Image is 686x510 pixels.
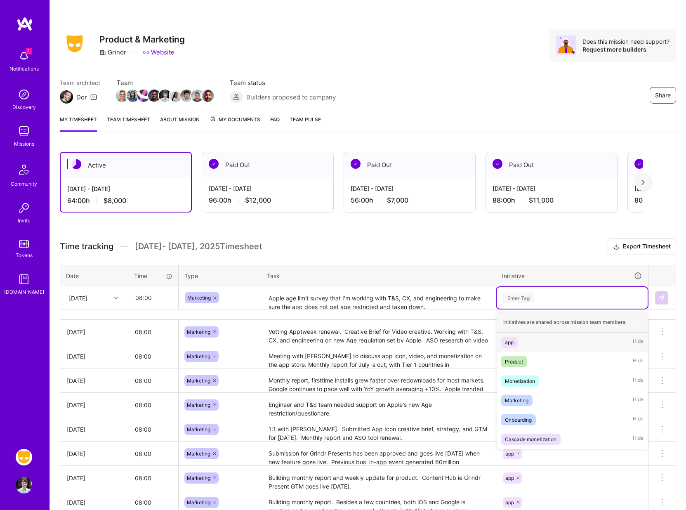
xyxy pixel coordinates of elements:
[4,288,44,296] div: [DOMAIN_NAME]
[262,345,495,368] textarea: Meeting with [PERSON_NAME] to discuss app icon, video, and monetization on the app store. Monthly...
[60,90,73,104] img: Team Architect
[16,200,32,216] img: Invite
[187,295,211,301] span: Marketing
[658,295,665,301] img: Submit
[505,338,514,347] div: app
[650,87,676,104] button: Share
[76,93,87,102] div: Dor
[505,451,514,457] span: app
[246,93,336,102] span: Builders proposed to company
[12,103,36,111] div: Discovery
[262,321,495,343] textarea: Vetting Apptweak renewal. Creative Brief for Video creative. Working with T&S, CX, and engineerin...
[187,499,210,505] span: Marketing
[179,265,261,286] th: Type
[187,426,210,432] span: Marketing
[16,477,32,493] img: User Avatar
[128,418,178,440] input: HH:MM
[90,94,97,100] i: icon Mail
[505,377,535,385] div: Monetization
[493,184,611,193] div: [DATE] - [DATE]
[633,414,644,425] span: Hide
[135,241,262,252] span: [DATE] - [DATE] , 2025 Timesheet
[14,477,34,493] a: User Avatar
[67,184,184,193] div: [DATE] - [DATE]
[505,416,532,424] div: Onboarding
[128,345,178,367] input: HH:MM
[60,265,128,286] th: Date
[16,251,33,260] div: Tokens
[290,116,321,123] span: Team Pulse
[582,38,669,45] div: Does this mission need support?
[99,34,185,45] h3: Product & Marketing
[613,243,620,251] i: icon Download
[71,159,81,169] img: Active
[116,90,128,102] img: Team Member Avatar
[181,89,192,103] a: Team Member Avatar
[11,179,37,188] div: Community
[655,91,671,99] span: Share
[505,435,556,444] div: Cascade monetization
[128,321,178,343] input: HH:MM
[262,394,495,416] textarea: Engineer and T&S team needed support on Apple's new Age restriction/questionare. ASO research for...
[67,401,121,409] div: [DATE]
[262,467,495,489] textarea: Building monthly report and weekly update for product. Content Hub ie Grindr Present GTM goes liv...
[117,89,127,103] a: Team Member Avatar
[529,196,554,205] span: $11,000
[262,287,495,309] textarea: Apple age limit survey that I'm working with T&S, CX, and engineering to make sure the app does n...
[245,196,271,205] span: $12,000
[127,89,138,103] a: Team Member Avatar
[203,89,213,103] a: Team Member Avatar
[634,159,644,169] img: Paid Out
[210,115,260,124] span: My Documents
[493,159,502,169] img: Paid Out
[61,153,191,178] div: Active
[505,357,523,366] div: Product
[351,159,361,169] img: Paid Out
[67,498,121,507] div: [DATE]
[60,241,113,252] span: Time tracking
[67,328,121,336] div: [DATE]
[128,370,178,392] input: HH:MM
[180,90,193,102] img: Team Member Avatar
[387,196,408,205] span: $7,000
[138,89,149,103] a: Team Member Avatar
[114,296,118,300] i: icon Chevron
[60,33,90,55] img: Company Logo
[99,48,126,57] div: Grindr
[17,17,33,31] img: logo
[230,78,336,87] span: Team status
[608,238,676,255] button: Export Timesheet
[505,499,514,505] span: app
[67,352,121,361] div: [DATE]
[14,449,34,465] a: Grindr: Product & Marketing
[505,475,514,481] span: app
[99,49,106,56] i: icon CompanyGray
[503,291,534,304] div: Enter Tag
[187,329,210,335] span: Marketing
[143,48,174,57] a: Website
[497,312,648,333] div: Initiatives are shared across mission team members.
[192,89,203,103] a: Team Member Avatar
[556,35,576,55] img: Avatar
[14,160,34,179] img: Community
[210,115,260,132] a: My Documents
[170,89,181,103] a: Team Member Avatar
[134,272,172,280] div: Time
[170,90,182,102] img: Team Member Avatar
[187,402,210,408] span: Marketing
[67,449,121,458] div: [DATE]
[127,90,139,102] img: Team Member Avatar
[493,196,611,205] div: 88:00 h
[19,240,29,248] img: tokens
[187,378,210,384] span: Marketing
[230,90,243,104] img: Builders proposed to company
[191,90,203,102] img: Team Member Avatar
[209,184,327,193] div: [DATE] - [DATE]
[187,475,210,481] span: Marketing
[209,196,327,205] div: 96:00 h
[129,287,178,309] input: HH:MM
[633,434,644,445] span: Hide
[261,265,496,286] th: Task
[149,89,160,103] a: Team Member Avatar
[117,78,213,87] span: Team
